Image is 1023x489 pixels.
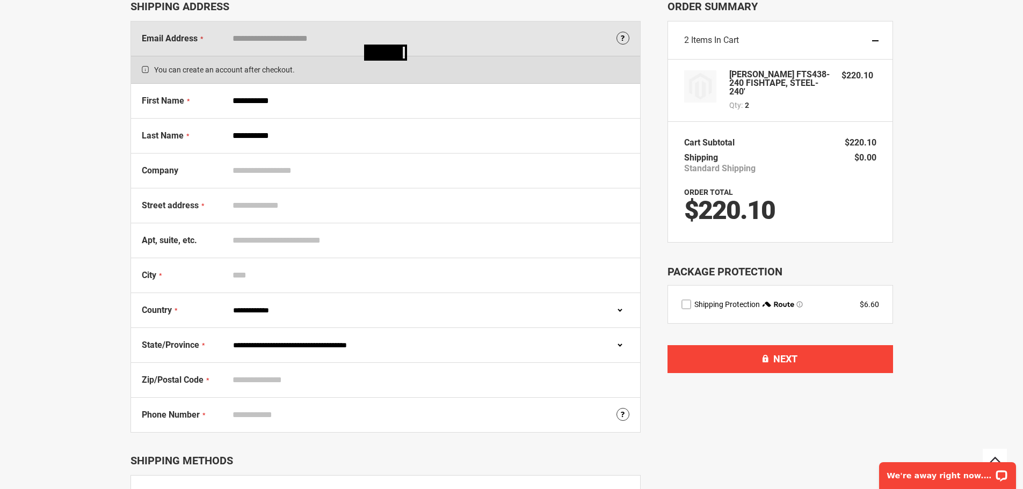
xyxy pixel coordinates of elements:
span: Last Name [142,130,184,141]
span: Learn more [796,301,803,308]
span: $220.10 [845,137,876,148]
span: Country [142,305,172,315]
div: Shipping Methods [130,454,641,467]
span: Next [773,353,797,364]
button: Next [668,345,893,373]
span: Zip/Postal Code [142,375,204,385]
div: route shipping protection selector element [681,299,879,310]
span: 2 [745,100,749,111]
span: City [142,270,156,280]
span: Items in Cart [691,35,739,45]
span: Street address [142,200,199,210]
span: $0.00 [854,152,876,163]
span: Standard Shipping [684,163,756,174]
img: Loading... [364,45,407,61]
span: State/Province [142,340,199,350]
span: Phone Number [142,410,200,420]
span: Shipping [684,152,718,163]
span: 2 [684,35,689,45]
span: Shipping Protection [694,300,760,309]
strong: [PERSON_NAME] FTS438-240 FISHTAPE, STEEL-240' [729,70,831,96]
iframe: LiveChat chat widget [872,455,1023,489]
img: GREENLEE FTS438-240 FISHTAPE, STEEL-240' [684,70,716,103]
th: Cart Subtotal [684,135,740,150]
strong: Order Total [684,188,733,196]
span: $220.10 [684,195,775,225]
div: Package Protection [668,264,893,280]
span: Qty [729,101,741,110]
span: First Name [142,96,184,106]
div: $6.60 [860,299,879,310]
span: Company [142,165,178,176]
span: $220.10 [841,70,873,81]
span: Apt, suite, etc. [142,235,197,245]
